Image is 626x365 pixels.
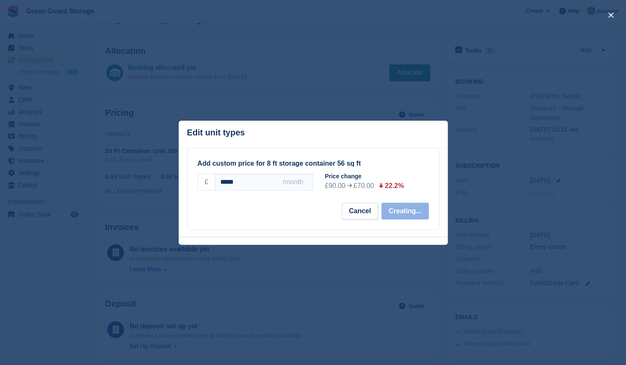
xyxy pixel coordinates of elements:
[353,181,374,191] div: £70.00
[325,181,346,191] div: £90.00
[325,172,436,181] div: Price change
[342,203,378,220] button: Cancel
[381,203,428,220] button: Creating...
[198,159,429,169] div: Add custom price for 8 ft storage container 56 sq ft
[385,181,404,191] div: 22.2%
[604,8,618,22] button: close
[187,128,245,138] p: Edit unit types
